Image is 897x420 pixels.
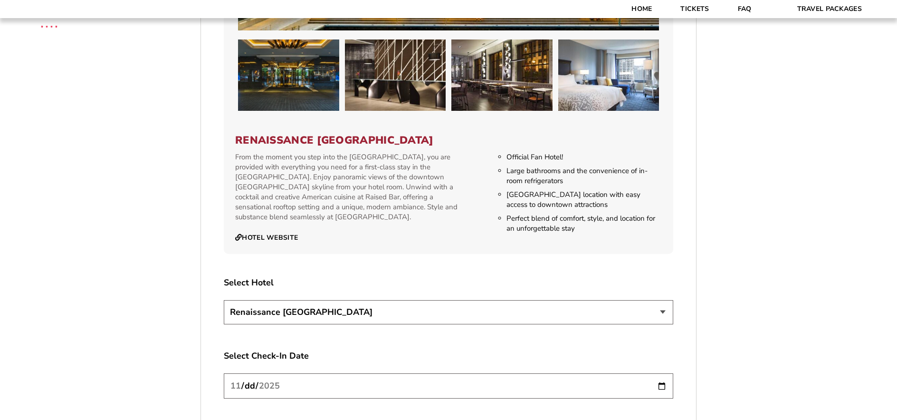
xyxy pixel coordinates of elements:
img: CBS Sports Thanksgiving Classic [29,5,70,46]
label: Select Check-In Date [224,350,673,362]
li: Perfect blend of comfort, style, and location for an unforgettable stay [506,214,662,234]
img: Renaissance Chicago Downtown Hotel [345,39,446,111]
label: Select Hotel [224,277,673,289]
li: Official Fan Hotel! [506,152,662,162]
li: Large bathrooms and the convenience of in-room refrigerators [506,166,662,186]
img: Renaissance Chicago Downtown Hotel [238,39,339,111]
p: From the moment you step into the [GEOGRAPHIC_DATA], you are provided with everything you need fo... [235,152,463,222]
h3: Renaissance [GEOGRAPHIC_DATA] [235,134,662,147]
img: Renaissance Chicago Downtown Hotel [451,39,553,111]
a: Hotel Website [235,234,298,242]
li: [GEOGRAPHIC_DATA] location with easy access to downtown attractions [506,190,662,210]
img: Renaissance Chicago Downtown Hotel [558,39,659,111]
